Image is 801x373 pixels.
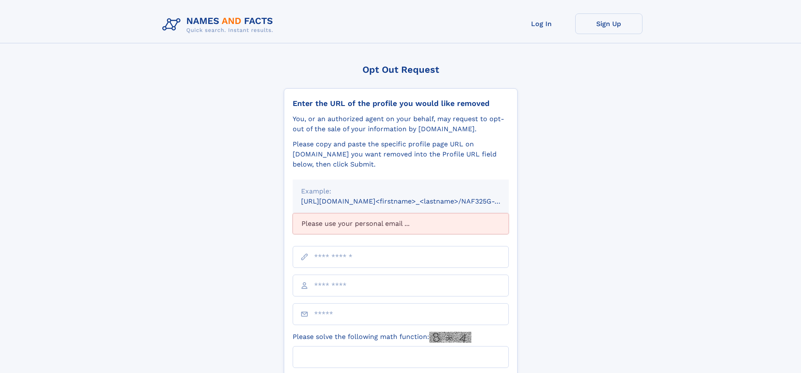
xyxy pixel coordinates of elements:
div: Opt Out Request [284,64,518,75]
img: Logo Names and Facts [159,13,280,36]
div: Please copy and paste the specific profile page URL on [DOMAIN_NAME] you want removed into the Pr... [293,139,509,169]
a: Log In [508,13,575,34]
a: Sign Up [575,13,642,34]
label: Please solve the following math function: [293,332,471,343]
small: [URL][DOMAIN_NAME]<firstname>_<lastname>/NAF325G-xxxxxxxx [301,197,525,205]
div: Please use your personal email ... [293,213,509,234]
div: You, or an authorized agent on your behalf, may request to opt-out of the sale of your informatio... [293,114,509,134]
div: Example: [301,186,500,196]
div: Enter the URL of the profile you would like removed [293,99,509,108]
